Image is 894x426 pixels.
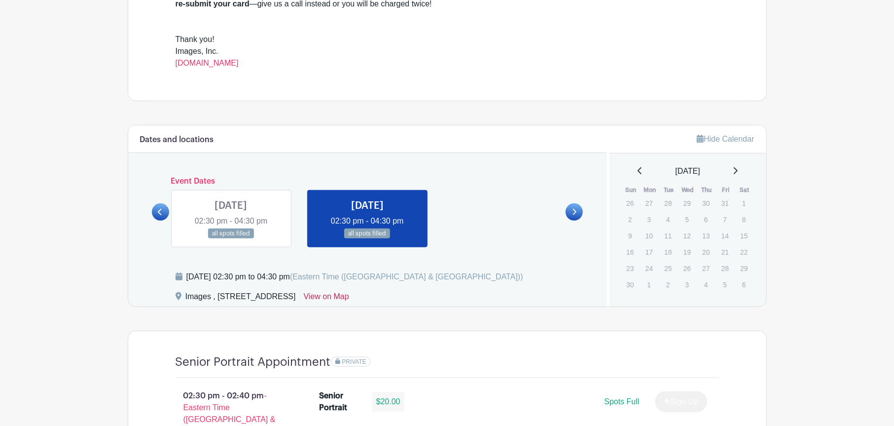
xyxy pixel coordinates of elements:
p: 1 [641,277,657,292]
div: Senior Portrait [319,390,360,414]
p: 5 [717,277,733,292]
p: 26 [679,261,695,276]
p: 7 [717,212,733,227]
p: 18 [660,244,676,260]
p: 12 [679,228,695,243]
p: 28 [660,195,676,211]
p: 29 [736,261,752,276]
p: 3 [679,277,695,292]
p: 1 [736,195,752,211]
p: 22 [736,244,752,260]
p: 6 [698,212,714,227]
th: Tue [659,185,679,195]
p: 16 [622,244,638,260]
h6: Dates and locations [140,135,214,145]
h4: Senior Portrait Appointment [176,355,331,369]
p: 31 [717,195,733,211]
div: Images, Inc. [176,45,719,69]
div: Thank you! [176,34,719,45]
th: Wed [679,185,698,195]
span: (Eastern Time ([GEOGRAPHIC_DATA] & [GEOGRAPHIC_DATA])) [290,272,523,281]
p: 14 [717,228,733,243]
p: 21 [717,244,733,260]
p: 27 [641,195,657,211]
span: [DATE] [676,165,700,177]
p: 9 [622,228,638,243]
p: 20 [698,244,714,260]
p: 19 [679,244,695,260]
p: 23 [622,261,638,276]
p: 10 [641,228,657,243]
p: 17 [641,244,657,260]
span: Spots Full [604,397,639,406]
p: 4 [698,277,714,292]
th: Mon [641,185,660,195]
p: 5 [679,212,695,227]
p: 4 [660,212,676,227]
p: 30 [622,277,638,292]
p: 30 [698,195,714,211]
p: 2 [622,212,638,227]
th: Sat [735,185,754,195]
span: PRIVATE [342,358,366,365]
div: Images , [STREET_ADDRESS] [185,291,296,307]
p: 11 [660,228,676,243]
p: 2 [660,277,676,292]
th: Fri [716,185,736,195]
th: Thu [697,185,716,195]
h6: Event Dates [169,177,566,186]
p: 25 [660,261,676,276]
p: 15 [736,228,752,243]
p: 27 [698,261,714,276]
p: 26 [622,195,638,211]
a: Hide Calendar [697,135,754,143]
div: $20.00 [372,392,404,412]
p: 24 [641,261,657,276]
p: 3 [641,212,657,227]
p: 29 [679,195,695,211]
a: View on Map [304,291,349,307]
div: [DATE] 02:30 pm to 04:30 pm [186,271,523,283]
p: 13 [698,228,714,243]
p: 28 [717,261,733,276]
p: 8 [736,212,752,227]
th: Sun [621,185,641,195]
p: 6 [736,277,752,292]
a: [DOMAIN_NAME] [176,59,239,67]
